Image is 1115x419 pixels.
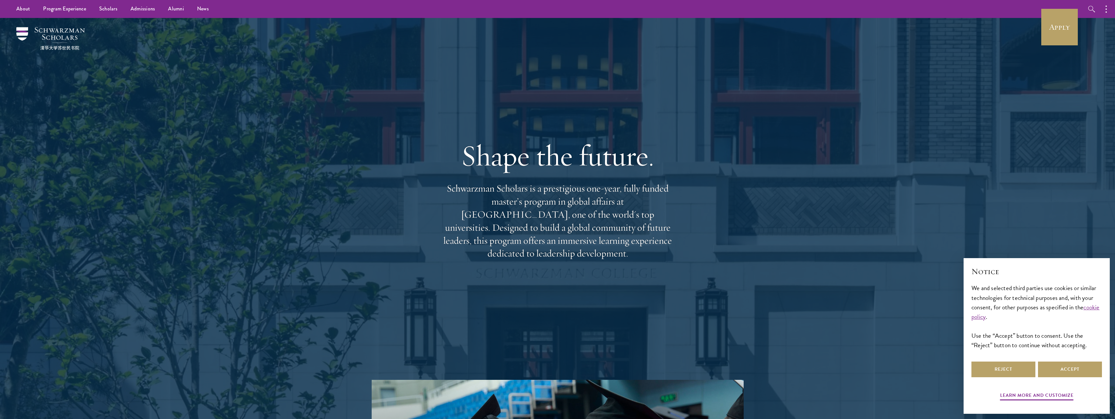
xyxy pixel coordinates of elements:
[440,137,675,174] h1: Shape the future.
[971,362,1035,377] button: Reject
[971,283,1102,349] div: We and selected third parties use cookies or similar technologies for technical purposes and, wit...
[440,182,675,260] p: Schwarzman Scholars is a prestigious one-year, fully funded master’s program in global affairs at...
[16,27,85,50] img: Schwarzman Scholars
[1038,362,1102,377] button: Accept
[1000,391,1074,401] button: Learn more and customize
[1041,9,1078,45] a: Apply
[971,266,1102,277] h2: Notice
[971,303,1100,321] a: cookie policy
